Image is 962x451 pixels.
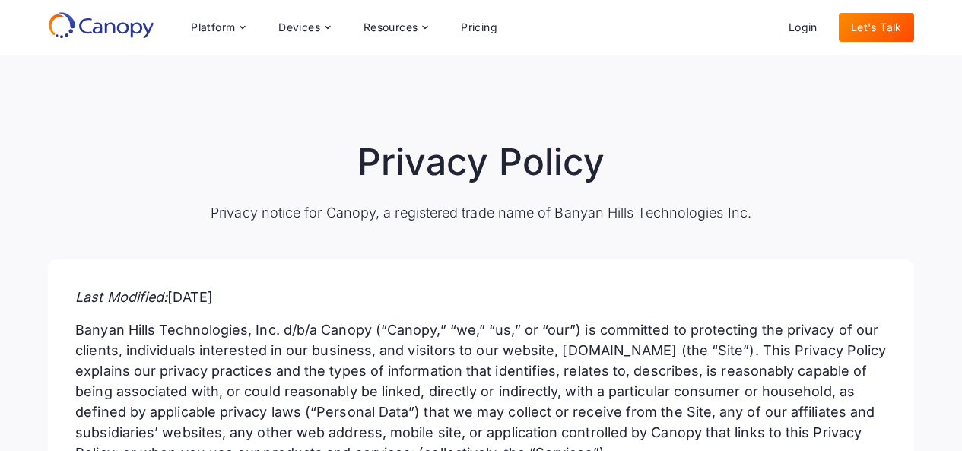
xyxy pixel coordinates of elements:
[75,289,167,305] em: Last Modified:
[364,22,418,33] div: Resources
[776,13,830,42] a: Login
[266,12,342,43] div: Devices
[351,12,440,43] div: Resources
[48,140,914,184] h1: Privacy Policy
[191,22,235,33] div: Platform
[75,287,887,307] p: [DATE]
[839,13,914,42] a: Let's Talk
[48,202,914,223] div: Privacy notice for Canopy, a registered trade name of Banyan Hills Technologies Inc.
[179,12,257,43] div: Platform
[449,13,510,42] a: Pricing
[278,22,320,33] div: Devices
